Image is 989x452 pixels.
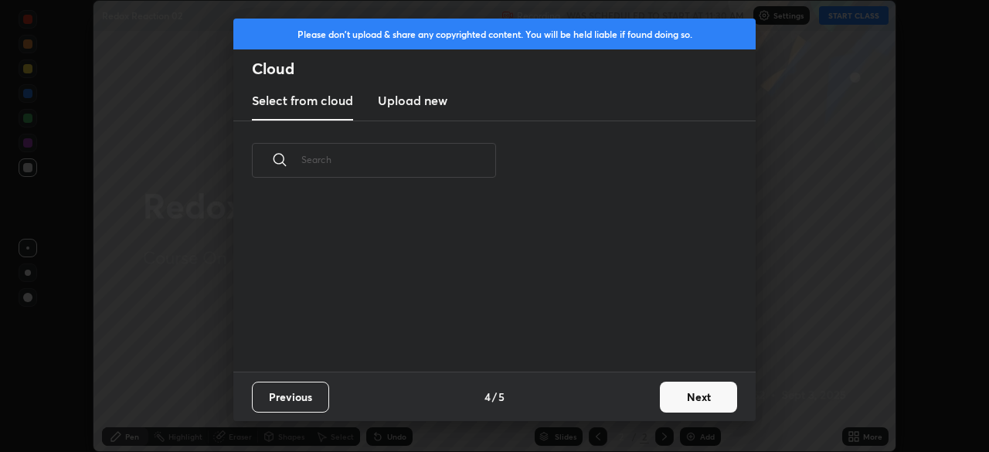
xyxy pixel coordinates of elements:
button: Next [660,382,737,413]
h4: 5 [498,389,505,405]
input: Search [301,127,496,192]
button: Previous [252,382,329,413]
h4: / [492,389,497,405]
h2: Cloud [252,59,756,79]
div: Please don't upload & share any copyrighted content. You will be held liable if found doing so. [233,19,756,49]
h4: 4 [484,389,491,405]
h3: Upload new [378,91,447,110]
h3: Select from cloud [252,91,353,110]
